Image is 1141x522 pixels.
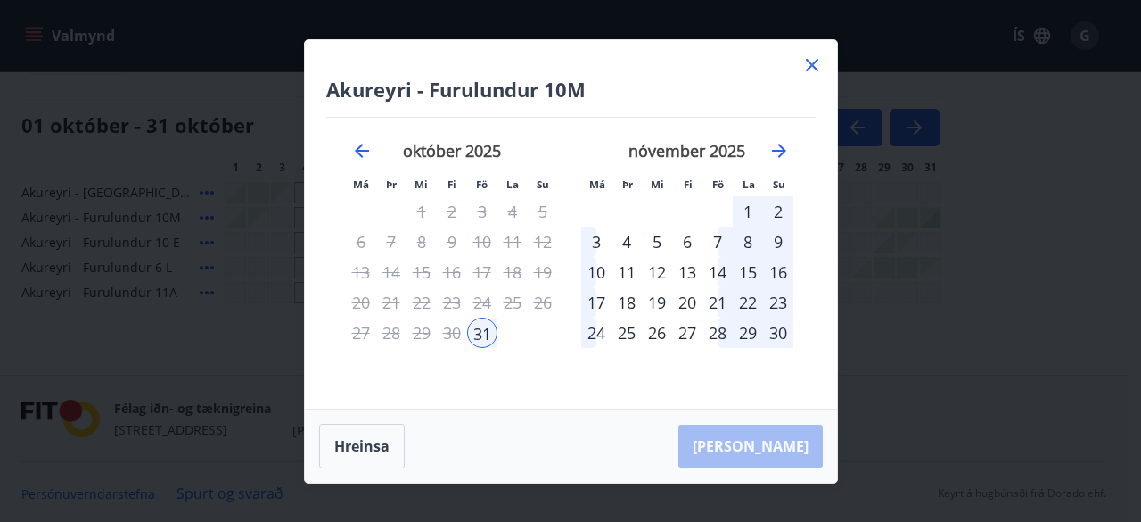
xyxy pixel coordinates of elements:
[702,257,733,287] td: Choose föstudagur, 14. nóvember 2025 as your check-out date. It’s available.
[406,318,437,348] td: Not available. miðvikudagur, 29. október 2025
[497,287,528,318] td: Not available. laugardagur, 25. október 2025
[763,257,793,287] div: 16
[763,196,793,227] td: Choose sunnudagur, 2. nóvember 2025 as your check-out date. It’s available.
[346,227,376,257] td: Not available. mánudagur, 6. október 2025
[376,318,406,348] td: Not available. þriðjudagur, 28. október 2025
[581,227,612,257] td: Choose mánudagur, 3. nóvember 2025 as your check-out date. It’s available.
[346,318,376,348] td: Not available. mánudagur, 27. október 2025
[702,227,733,257] td: Choose föstudagur, 7. nóvember 2025 as your check-out date. It’s available.
[353,178,369,191] small: Má
[376,257,406,287] div: Aðeins útritun í boði
[612,257,642,287] div: 11
[326,118,816,387] div: Calendar
[467,318,497,348] td: Selected as start date. föstudagur, 31. október 2025
[319,424,405,468] button: Hreinsa
[763,318,793,348] div: 30
[702,227,733,257] div: 7
[497,227,528,257] td: Not available. laugardagur, 11. október 2025
[642,257,672,287] td: Choose miðvikudagur, 12. nóvember 2025 as your check-out date. It’s available.
[642,257,672,287] div: 12
[406,257,437,287] td: Not available. miðvikudagur, 15. október 2025
[386,178,397,191] small: Þr
[651,178,664,191] small: Mi
[406,287,437,318] td: Not available. miðvikudagur, 22. október 2025
[581,257,612,287] div: 10
[476,178,488,191] small: Fö
[702,257,733,287] div: 14
[702,318,733,348] div: 28
[642,318,672,348] td: Choose miðvikudagur, 26. nóvember 2025 as your check-out date. It’s available.
[612,227,642,257] td: Choose þriðjudagur, 4. nóvember 2025 as your check-out date. It’s available.
[437,287,467,318] td: Not available. fimmtudagur, 23. október 2025
[581,318,612,348] div: 24
[581,227,612,257] div: 3
[528,227,558,257] td: Not available. sunnudagur, 12. október 2025
[642,318,672,348] div: 26
[733,227,763,257] td: Choose laugardagur, 8. nóvember 2025 as your check-out date. It’s available.
[437,318,467,348] td: Not available. fimmtudagur, 30. október 2025
[672,287,702,318] div: 20
[642,287,672,318] td: Choose miðvikudagur, 19. nóvember 2025 as your check-out date. It’s available.
[773,178,785,191] small: Su
[733,318,763,348] td: Choose laugardagur, 29. nóvember 2025 as your check-out date. It’s available.
[733,287,763,318] div: 22
[733,287,763,318] td: Choose laugardagur, 22. nóvember 2025 as your check-out date. It’s available.
[612,287,642,318] div: 18
[376,227,406,257] td: Not available. þriðjudagur, 7. október 2025
[415,178,428,191] small: Mi
[733,196,763,227] td: Choose laugardagur, 1. nóvember 2025 as your check-out date. It’s available.
[447,178,456,191] small: Fi
[346,287,376,318] td: Not available. mánudagur, 20. október 2025
[467,196,497,227] td: Not available. föstudagur, 3. október 2025
[612,227,642,257] div: 4
[351,140,373,162] div: Move backward to switch to the previous month.
[528,257,558,287] td: Not available. sunnudagur, 19. október 2025
[376,257,406,287] td: Not available. þriðjudagur, 14. október 2025
[733,318,763,348] div: 29
[763,287,793,318] div: 23
[712,178,724,191] small: Fö
[437,227,467,257] td: Not available. fimmtudagur, 9. október 2025
[672,227,702,257] div: 6
[642,287,672,318] div: 19
[581,318,612,348] td: Choose mánudagur, 24. nóvember 2025 as your check-out date. It’s available.
[672,257,702,287] td: Choose fimmtudagur, 13. nóvember 2025 as your check-out date. It’s available.
[733,196,763,227] div: 1
[437,287,467,318] div: Aðeins útritun í boði
[672,227,702,257] td: Choose fimmtudagur, 6. nóvember 2025 as your check-out date. It’s available.
[733,257,763,287] td: Choose laugardagur, 15. nóvember 2025 as your check-out date. It’s available.
[506,178,519,191] small: La
[346,257,376,287] td: Not available. mánudagur, 13. október 2025
[622,178,633,191] small: Þr
[612,257,642,287] td: Choose þriðjudagur, 11. nóvember 2025 as your check-out date. It’s available.
[763,227,793,257] td: Choose sunnudagur, 9. nóvember 2025 as your check-out date. It’s available.
[497,196,528,227] td: Not available. laugardagur, 4. október 2025
[763,196,793,227] div: 2
[672,287,702,318] td: Choose fimmtudagur, 20. nóvember 2025 as your check-out date. It’s available.
[528,287,558,318] td: Not available. sunnudagur, 26. október 2025
[437,196,467,227] div: Aðeins útritun í boði
[326,76,816,103] h4: Akureyri - Furulundur 10M
[403,140,501,162] strong: október 2025
[612,318,642,348] td: Choose þriðjudagur, 25. nóvember 2025 as your check-out date. It’s available.
[642,227,672,257] div: 5
[437,257,467,287] td: Not available. fimmtudagur, 16. október 2025
[406,196,437,227] td: Not available. miðvikudagur, 1. október 2025
[467,318,497,348] div: 31
[589,178,605,191] small: Má
[672,257,702,287] div: 13
[743,178,755,191] small: La
[497,257,528,287] td: Not available. laugardagur, 18. október 2025
[467,227,497,257] td: Not available. föstudagur, 10. október 2025
[672,318,702,348] div: 27
[581,257,612,287] td: Choose mánudagur, 10. nóvember 2025 as your check-out date. It’s available.
[763,227,793,257] div: 9
[437,196,467,227] td: Not available. fimmtudagur, 2. október 2025
[612,318,642,348] div: 25
[581,287,612,318] div: 17
[406,227,437,257] td: Not available. miðvikudagur, 8. október 2025
[702,287,733,318] td: Choose föstudagur, 21. nóvember 2025 as your check-out date. It’s available.
[467,287,497,318] td: Not available. föstudagur, 24. október 2025
[376,287,406,318] td: Not available. þriðjudagur, 21. október 2025
[537,178,549,191] small: Su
